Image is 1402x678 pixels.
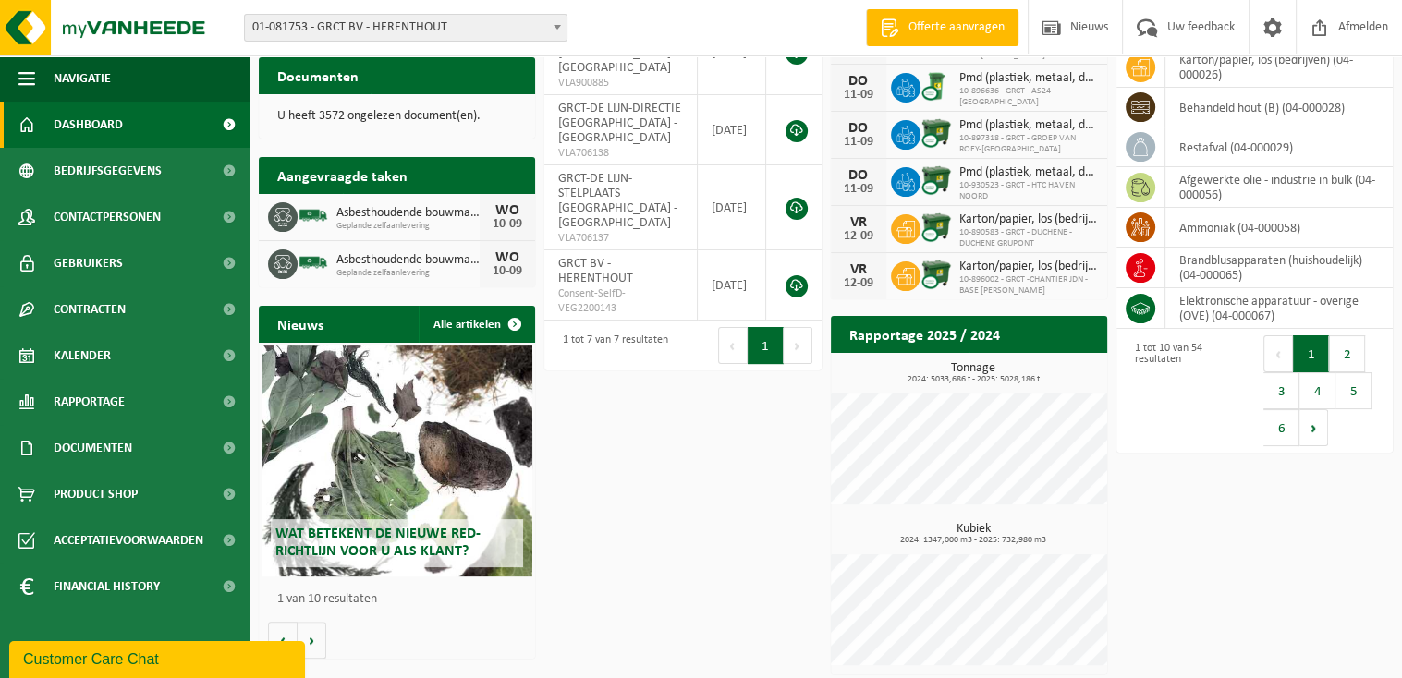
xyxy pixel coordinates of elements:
[54,333,111,379] span: Kalender
[959,212,1098,227] span: Karton/papier, los (bedrijven)
[1165,208,1393,248] td: ammoniak (04-000058)
[54,148,162,194] span: Bedrijfsgegevens
[1263,335,1293,372] button: Previous
[1165,127,1393,167] td: restafval (04-000029)
[959,260,1098,274] span: Karton/papier, los (bedrijven)
[298,622,326,659] button: Volgende
[277,593,526,606] p: 1 van 10 resultaten
[920,117,952,149] img: WB-1100-CU
[336,221,480,232] span: Geplande zelfaanlevering
[840,89,877,102] div: 11-09
[489,218,526,231] div: 10-09
[259,306,342,342] h2: Nieuws
[9,637,309,678] iframe: chat widget
[840,536,1107,545] span: 2024: 1347,000 m3 - 2025: 732,980 m3
[959,165,1098,180] span: Pmd (plastiek, metaal, drankkartons) (bedrijven)
[840,121,877,136] div: DO
[784,327,812,364] button: Next
[558,76,682,91] span: VLA900885
[489,203,526,218] div: WO
[54,194,161,240] span: Contactpersonen
[959,227,1098,249] span: 10-890583 - GRCT - DUCHENE - DUCHENE GRUPONT
[558,172,677,230] span: GRCT-DE LIJN-STELPLAATS [GEOGRAPHIC_DATA] - [GEOGRAPHIC_DATA]
[840,136,877,149] div: 11-09
[1299,409,1328,446] button: Next
[831,316,1018,352] h2: Rapportage 2025 / 2024
[489,250,526,265] div: WO
[54,425,132,471] span: Documenten
[1165,167,1393,208] td: afgewerkte olie - industrie in bulk (04-000056)
[336,268,480,279] span: Geplande zelfaanlevering
[259,57,377,93] h2: Documenten
[840,523,1107,545] h3: Kubiek
[1126,333,1246,448] div: 1 tot 10 van 54 resultaten
[1335,372,1372,409] button: 5
[336,253,480,268] span: Asbesthoudende bouwmaterialen cementgebonden (hechtgebonden)
[959,71,1098,86] span: Pmd (plastiek, metaal, drankkartons) (bedrijven)
[54,517,203,563] span: Acceptatievoorwaarden
[259,157,426,193] h2: Aangevraagde taken
[1263,372,1299,409] button: 3
[245,15,567,41] span: 01-081753 - GRCT BV - HERENTHOUT
[1299,372,1335,409] button: 4
[840,168,877,183] div: DO
[54,379,125,425] span: Rapportage
[1165,47,1393,88] td: karton/papier, los (bedrijven) (04-000026)
[840,262,877,277] div: VR
[920,212,952,243] img: WB-1100-CU
[1165,288,1393,329] td: elektronische apparatuur - overige (OVE) (04-000067)
[419,306,533,343] a: Alle artikelen
[275,527,481,559] span: Wat betekent de nieuwe RED-richtlijn voor u als klant?
[558,231,682,246] span: VLA706137
[262,345,532,576] a: Wat betekent de nieuwe RED-richtlijn voor u als klant?
[748,327,784,364] button: 1
[840,74,877,89] div: DO
[1165,248,1393,288] td: brandblusapparaten (huishoudelijk) (04-000065)
[244,14,567,42] span: 01-081753 - GRCT BV - HERENTHOUT
[959,180,1098,202] span: 10-930523 - GRCT - HTC HAVEN NOORD
[866,9,1018,46] a: Offerte aanvragen
[336,206,480,221] span: Asbesthoudende bouwmaterialen cementgebonden met isolatie(hechtgebonden)
[840,183,877,196] div: 11-09
[840,375,1107,384] span: 2024: 5033,686 t - 2025: 5028,186 t
[840,277,877,290] div: 12-09
[54,55,111,102] span: Navigatie
[840,215,877,230] div: VR
[558,286,682,316] span: Consent-SelfD-VEG2200143
[959,133,1098,155] span: 10-897318 - GRCT - GROEP VAN ROEY-[GEOGRAPHIC_DATA]
[698,165,767,250] td: [DATE]
[920,164,952,196] img: WB-1100-CU
[489,265,526,278] div: 10-09
[54,102,123,148] span: Dashboard
[959,274,1098,297] span: 10-896002 - GRCT -CHANTIER JDN - BASE [PERSON_NAME]
[558,257,633,285] span: GRCT BV - HERENTHOUT
[558,102,681,145] span: GRCT-DE LIJN-DIRECTIE [GEOGRAPHIC_DATA] - [GEOGRAPHIC_DATA]
[969,352,1105,389] a: Bekijk rapportage
[1293,335,1329,372] button: 1
[1329,335,1365,372] button: 2
[959,118,1098,133] span: Pmd (plastiek, metaal, drankkartons) (bedrijven)
[1165,88,1393,127] td: behandeld hout (B) (04-000028)
[298,200,329,231] img: BL-SO-LV
[920,259,952,290] img: WB-1100-CU
[698,95,767,165] td: [DATE]
[1263,409,1299,446] button: 6
[277,110,517,123] p: U heeft 3572 ongelezen document(en).
[54,563,160,610] span: Financial History
[558,146,682,161] span: VLA706138
[959,86,1098,108] span: 10-896636 - GRCT - AS24 [GEOGRAPHIC_DATA]
[54,471,138,517] span: Product Shop
[904,18,1009,37] span: Offerte aanvragen
[268,622,298,659] button: Vorige
[554,325,668,366] div: 1 tot 7 van 7 resultaten
[840,362,1107,384] h3: Tonnage
[840,230,877,243] div: 12-09
[698,250,767,321] td: [DATE]
[54,240,123,286] span: Gebruikers
[920,70,952,102] img: WB-0240-CU
[54,286,126,333] span: Contracten
[718,327,748,364] button: Previous
[298,247,329,278] img: BL-SO-LV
